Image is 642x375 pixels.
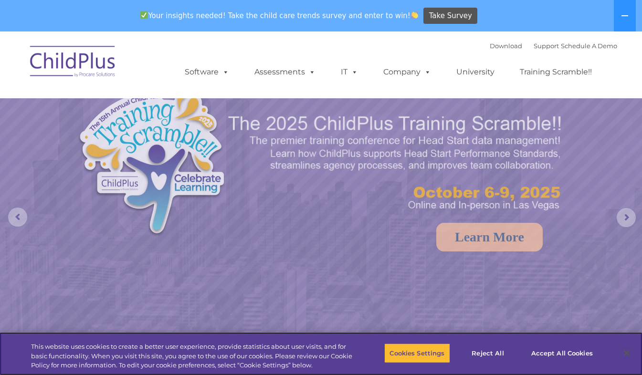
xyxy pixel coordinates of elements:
a: Download [490,42,522,50]
span: Phone number [133,102,173,109]
a: Schedule A Demo [561,42,617,50]
a: Take Survey [423,8,477,24]
a: Learn More [436,223,543,251]
img: ✅ [140,11,147,19]
font: | [490,42,617,50]
button: Accept All Cookies [526,343,598,363]
a: Assessments [245,62,325,82]
a: Training Scramble!! [510,62,601,82]
button: Close [616,343,637,364]
button: Cookies Settings [384,343,450,363]
a: Software [175,62,239,82]
span: Your insights needed! Take the child care trends survey and enter to win! [137,6,422,25]
img: 👏 [411,11,418,19]
img: ChildPlus by Procare Solutions [25,39,121,87]
button: Reject All [458,343,518,363]
span: Take Survey [429,8,472,24]
div: This website uses cookies to create a better user experience, provide statistics about user visit... [31,342,353,370]
a: Support [534,42,559,50]
a: University [447,62,504,82]
span: Last name [133,63,162,70]
a: IT [331,62,368,82]
a: Company [374,62,441,82]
